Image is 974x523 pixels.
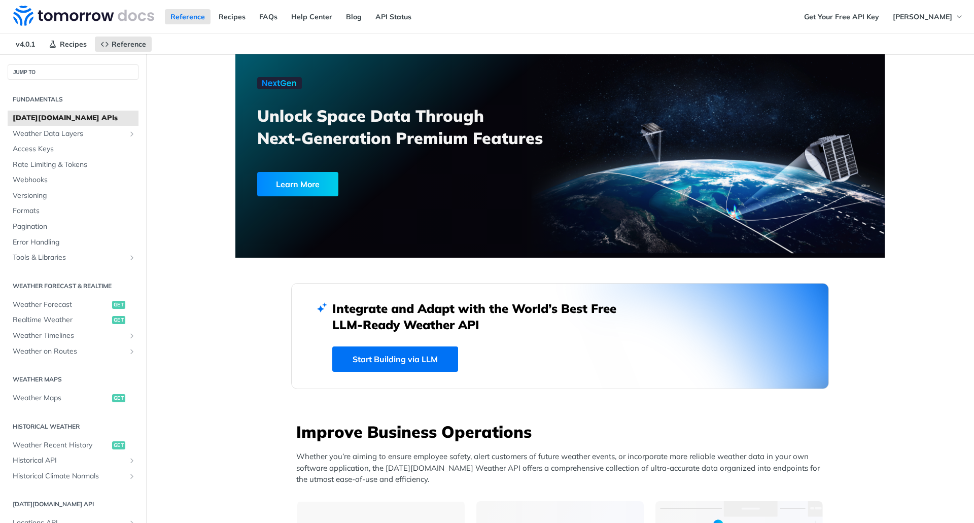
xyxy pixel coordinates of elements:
a: Webhooks [8,172,138,188]
a: Error Handling [8,235,138,250]
h3: Improve Business Operations [296,421,829,443]
a: Pagination [8,219,138,234]
a: Reference [165,9,211,24]
a: Weather on RoutesShow subpages for Weather on Routes [8,344,138,359]
span: Weather Timelines [13,331,125,341]
a: Tools & LibrariesShow subpages for Tools & Libraries [8,250,138,265]
a: Help Center [286,9,338,24]
img: Tomorrow.io Weather API Docs [13,6,154,26]
a: Versioning [8,188,138,203]
span: Weather Forecast [13,300,110,310]
h2: Historical Weather [8,422,138,431]
button: JUMP TO [8,64,138,80]
span: Error Handling [13,237,136,248]
span: Reference [112,40,146,49]
h2: Fundamentals [8,95,138,104]
span: Formats [13,206,136,216]
h2: [DATE][DOMAIN_NAME] API [8,500,138,509]
a: Get Your Free API Key [798,9,885,24]
button: Show subpages for Weather on Routes [128,347,136,356]
h2: Weather Forecast & realtime [8,282,138,291]
span: Weather Recent History [13,440,110,450]
div: Learn More [257,172,338,196]
h2: Integrate and Adapt with the World’s Best Free LLM-Ready Weather API [332,300,632,333]
button: Show subpages for Historical Climate Normals [128,472,136,480]
h2: Weather Maps [8,375,138,384]
a: [DATE][DOMAIN_NAME] APIs [8,111,138,126]
img: NextGen [257,77,302,89]
a: Realtime Weatherget [8,312,138,328]
a: Weather Forecastget [8,297,138,312]
a: Learn More [257,172,508,196]
a: Recipes [213,9,251,24]
span: Rate Limiting & Tokens [13,160,136,170]
button: Show subpages for Tools & Libraries [128,254,136,262]
span: Access Keys [13,144,136,154]
a: Access Keys [8,142,138,157]
a: Blog [340,9,367,24]
span: [PERSON_NAME] [893,12,952,21]
button: Show subpages for Historical API [128,457,136,465]
span: Weather Maps [13,393,110,403]
a: Weather TimelinesShow subpages for Weather Timelines [8,328,138,343]
a: FAQs [254,9,283,24]
button: Show subpages for Weather Data Layers [128,130,136,138]
a: Reference [95,37,152,52]
span: [DATE][DOMAIN_NAME] APIs [13,113,136,123]
span: Recipes [60,40,87,49]
h3: Unlock Space Data Through Next-Generation Premium Features [257,104,571,149]
a: Historical APIShow subpages for Historical API [8,453,138,468]
span: Historical Climate Normals [13,471,125,481]
a: Rate Limiting & Tokens [8,157,138,172]
a: Start Building via LLM [332,346,458,372]
span: Tools & Libraries [13,253,125,263]
a: API Status [370,9,417,24]
span: get [112,301,125,309]
span: Webhooks [13,175,136,185]
a: Weather Mapsget [8,391,138,406]
span: get [112,394,125,402]
span: Historical API [13,456,125,466]
span: Weather on Routes [13,346,125,357]
a: Weather Data LayersShow subpages for Weather Data Layers [8,126,138,142]
span: Versioning [13,191,136,201]
a: Weather Recent Historyget [8,438,138,453]
a: Historical Climate NormalsShow subpages for Historical Climate Normals [8,469,138,484]
span: Pagination [13,222,136,232]
button: [PERSON_NAME] [887,9,969,24]
span: get [112,316,125,324]
button: Show subpages for Weather Timelines [128,332,136,340]
p: Whether you’re aiming to ensure employee safety, alert customers of future weather events, or inc... [296,451,829,485]
a: Formats [8,203,138,219]
span: Weather Data Layers [13,129,125,139]
span: v4.0.1 [10,37,41,52]
span: Realtime Weather [13,315,110,325]
a: Recipes [43,37,92,52]
span: get [112,441,125,449]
